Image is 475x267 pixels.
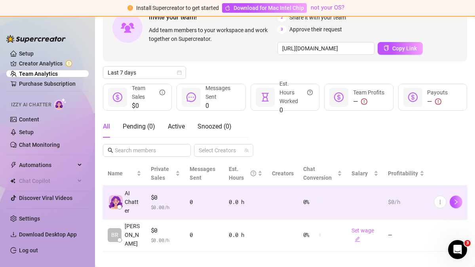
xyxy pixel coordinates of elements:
[127,5,133,11] span: exclamation-circle
[351,170,368,177] span: Salary
[435,98,441,105] span: exclamation-circle
[251,165,256,182] span: question-circle
[19,129,34,135] a: Setup
[260,92,270,102] span: hourglass
[115,146,180,155] input: Search members
[168,123,185,130] span: Active
[279,106,313,115] span: 0
[378,42,423,55] button: Copy Link
[229,198,262,206] div: 0.0 h
[334,92,344,102] span: dollar-circle
[19,215,40,222] a: Settings
[149,12,277,22] span: Invite your team!
[19,57,82,70] a: Creator Analytics exclamation-circle
[437,199,443,205] span: more
[244,148,249,153] span: team
[279,79,313,106] div: Est. Hours Worked
[190,231,219,239] div: 0
[190,166,215,181] span: Messages Sent
[384,45,389,51] span: copy
[103,122,110,131] div: All
[229,231,262,239] div: 0.0 h
[361,98,367,105] span: exclamation-circle
[19,142,60,148] a: Chat Monitoring
[408,92,418,102] span: dollar-circle
[427,97,448,106] div: —
[303,198,316,206] span: 0 %
[353,97,384,106] div: —
[151,166,169,181] span: Private Sales
[160,84,165,101] span: info-circle
[307,79,313,106] span: question-circle
[392,45,417,52] span: Copy Link
[125,222,141,248] span: [PERSON_NAME]
[277,13,286,22] span: 2
[351,227,374,242] a: Set wageedit
[19,195,72,201] a: Discover Viral Videos
[448,240,467,259] iframe: Intercom live chat
[277,25,286,34] span: 3
[19,175,75,187] span: Chat Copilot
[108,169,135,178] span: Name
[10,162,17,168] span: thunderbolt
[54,98,66,109] img: AI Chatter
[10,178,15,184] img: Chat Copilot
[453,199,459,205] span: right
[383,219,429,252] td: —
[311,4,344,11] a: not your OS?
[108,148,113,153] span: search
[108,67,181,79] span: Last 7 days
[123,122,155,131] div: Pending ( 0 )
[234,4,304,12] span: Download for Mac Intel Chip
[289,25,342,34] span: Approve their request
[19,71,58,77] a: Team Analytics
[190,198,219,206] div: 0
[151,203,180,211] span: $ 0.00 /h
[151,226,180,235] span: $0
[136,5,219,11] span: Install Supercreator to get started
[103,161,146,186] th: Name
[11,101,51,109] span: Izzy AI Chatter
[19,50,34,57] a: Setup
[353,89,384,96] span: Team Profits
[113,92,122,102] span: dollar-circle
[388,198,424,206] div: $0 /h
[19,159,75,171] span: Automations
[132,101,165,111] span: $0
[229,165,256,182] div: Est. Hours
[355,236,360,242] span: edit
[19,116,39,123] a: Content
[132,84,165,101] div: Team Sales
[427,89,448,96] span: Payouts
[19,81,76,87] a: Purchase Subscription
[151,236,180,244] span: $ 0.00 /h
[388,170,418,177] span: Profitability
[464,240,471,246] span: 3
[151,193,180,202] span: $0
[177,70,182,75] span: calendar
[19,231,77,238] span: Download Desktop App
[303,166,332,181] span: Chat Conversion
[6,35,66,43] img: logo-BBDzfeDw.svg
[267,161,298,186] th: Creators
[186,92,196,102] span: message
[222,3,307,13] a: Download for Mac Intel Chip
[289,13,346,22] span: Share it with your team
[111,231,118,239] span: BR
[109,195,123,209] img: izzy-ai-chatter-avatar-DDCN_rTZ.svg
[19,247,38,254] a: Log out
[149,26,274,43] span: Add team members to your workspace and work together on Supercreator.
[198,123,232,130] span: Snoozed ( 0 )
[205,101,239,111] span: 0
[10,231,17,238] span: download
[303,231,316,239] span: 0 %
[225,5,230,11] span: apple
[205,85,230,100] span: Messages Sent
[125,189,141,215] span: AI Chatter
